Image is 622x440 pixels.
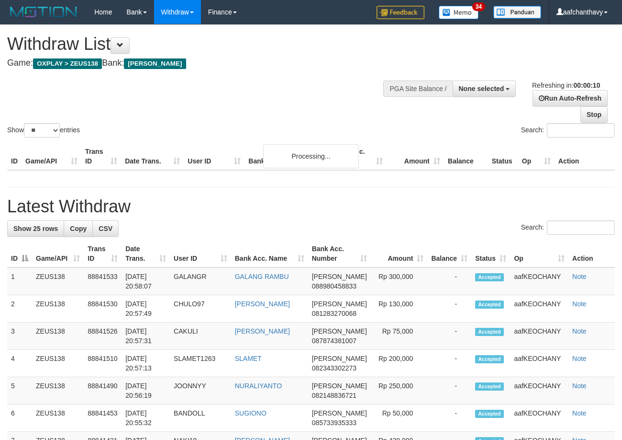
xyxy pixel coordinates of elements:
td: - [427,323,471,350]
a: [PERSON_NAME] [235,327,290,335]
th: Action [568,240,615,267]
a: SUGIONO [235,409,267,417]
span: [PERSON_NAME] [312,382,367,390]
span: Copy 082343302273 to clipboard [312,364,356,372]
span: None selected [459,85,504,93]
span: Show 25 rows [13,225,58,232]
img: Feedback.jpg [377,6,424,19]
th: Game/API [22,143,81,170]
td: Rp 300,000 [371,267,428,295]
th: Amount: activate to sort column ascending [371,240,428,267]
th: ID: activate to sort column descending [7,240,32,267]
th: Bank Acc. Number: activate to sort column ascending [308,240,371,267]
td: - [427,295,471,323]
a: Copy [64,220,93,237]
td: [DATE] 20:56:19 [122,377,170,405]
span: [PERSON_NAME] [312,273,367,280]
td: ZEUS138 [32,405,84,432]
td: ZEUS138 [32,350,84,377]
td: - [427,377,471,405]
th: Status [488,143,518,170]
td: Rp 75,000 [371,323,428,350]
a: SLAMET [235,355,262,362]
td: SLAMET1263 [170,350,231,377]
th: Bank Acc. Name: activate to sort column ascending [231,240,308,267]
span: [PERSON_NAME] [124,58,186,69]
td: aafKEOCHANY [510,405,568,432]
td: ZEUS138 [32,377,84,405]
div: PGA Site Balance / [383,81,452,97]
span: Accepted [475,273,504,281]
td: 88841510 [84,350,122,377]
td: [DATE] 20:57:31 [122,323,170,350]
a: [PERSON_NAME] [235,300,290,308]
td: BANDOLL [170,405,231,432]
span: Accepted [475,410,504,418]
span: Copy 088980458833 to clipboard [312,282,356,290]
a: CSV [92,220,119,237]
td: - [427,267,471,295]
h1: Withdraw List [7,35,405,54]
a: Show 25 rows [7,220,64,237]
th: Amount [387,143,444,170]
button: None selected [453,81,516,97]
td: - [427,350,471,377]
strong: 00:00:10 [573,81,600,89]
td: 6 [7,405,32,432]
span: Accepted [475,328,504,336]
th: Trans ID [81,143,121,170]
span: Copy [70,225,87,232]
td: 2 [7,295,32,323]
th: Date Trans. [121,143,184,170]
span: Copy 085733935333 to clipboard [312,419,356,427]
th: Trans ID: activate to sort column ascending [84,240,122,267]
td: Rp 200,000 [371,350,428,377]
span: [PERSON_NAME] [312,409,367,417]
td: 88841526 [84,323,122,350]
td: JOONNYY [170,377,231,405]
label: Search: [521,220,615,235]
td: aafKEOCHANY [510,323,568,350]
td: CAKULI [170,323,231,350]
th: Action [555,143,615,170]
th: Status: activate to sort column ascending [471,240,510,267]
img: Button%20Memo.svg [439,6,479,19]
a: Note [572,409,587,417]
td: [DATE] 20:55:32 [122,405,170,432]
span: Copy 081283270068 to clipboard [312,310,356,317]
td: [DATE] 20:58:07 [122,267,170,295]
td: 88841453 [84,405,122,432]
th: Game/API: activate to sort column ascending [32,240,84,267]
a: Note [572,355,587,362]
a: Note [572,300,587,308]
span: Accepted [475,355,504,363]
td: Rp 50,000 [371,405,428,432]
td: ZEUS138 [32,323,84,350]
td: 88841533 [84,267,122,295]
td: aafKEOCHANY [510,295,568,323]
h1: Latest Withdraw [7,197,615,216]
td: [DATE] 20:57:49 [122,295,170,323]
th: Balance: activate to sort column ascending [427,240,471,267]
td: [DATE] 20:57:13 [122,350,170,377]
img: panduan.png [493,6,541,19]
span: Accepted [475,301,504,309]
span: 34 [472,2,485,11]
span: Copy 087874381007 to clipboard [312,337,356,345]
td: 1 [7,267,32,295]
span: [PERSON_NAME] [312,300,367,308]
td: aafKEOCHANY [510,350,568,377]
td: CHULO97 [170,295,231,323]
th: Date Trans.: activate to sort column ascending [122,240,170,267]
th: Bank Acc. Name [244,143,329,170]
td: aafKEOCHANY [510,267,568,295]
span: CSV [99,225,112,232]
input: Search: [547,123,615,138]
td: 3 [7,323,32,350]
th: ID [7,143,22,170]
a: Note [572,382,587,390]
a: Note [572,327,587,335]
td: 88841530 [84,295,122,323]
td: 88841490 [84,377,122,405]
label: Show entries [7,123,80,138]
